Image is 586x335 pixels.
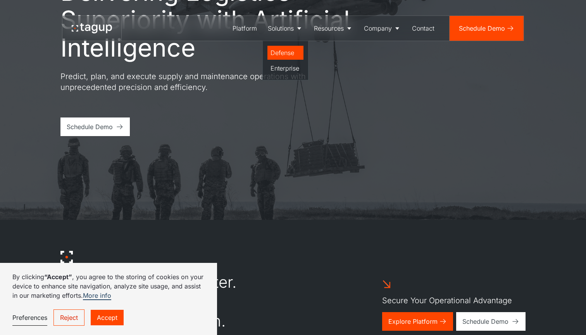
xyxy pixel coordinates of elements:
div: Solutions [268,24,294,33]
div: Defense [271,48,300,57]
a: More info [83,292,111,300]
a: Preferences [12,310,47,326]
a: Explore Platform [382,312,453,331]
strong: “Accept” [44,273,72,281]
a: Schedule Demo [456,312,526,331]
div: Contact [412,24,434,33]
a: Reject [53,309,84,326]
a: Resources [309,16,358,41]
p: By clicking , you agree to the storing of cookies on your device to enhance site navigation, anal... [12,272,205,300]
div: Explore Platform [388,317,438,326]
nav: Solutions [262,41,309,80]
a: Schedule Demo [450,16,524,41]
div: Schedule Demo [67,122,113,131]
div: Company [364,24,392,33]
div: Schedule Demo [462,317,508,326]
p: Secure Your Operational Advantage [382,295,512,306]
a: Contact [407,16,440,41]
a: Company [358,16,407,41]
a: Defense [267,46,303,60]
div: Platform [233,24,257,33]
a: Platform [227,16,262,41]
a: Enterprise [267,61,303,75]
div: Schedule Demo [459,24,505,33]
div: Resources [314,24,344,33]
a: Solutions [262,16,309,41]
p: Predict, plan, and execute supply and maintenance operations with unprecedented precision and eff... [60,71,340,93]
div: Enterprise [271,64,300,73]
a: Schedule Demo [60,117,130,136]
a: Accept [91,310,124,325]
